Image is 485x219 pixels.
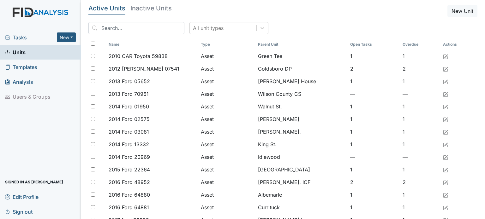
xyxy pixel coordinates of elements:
th: Toggle SortBy [106,39,198,50]
td: 1 [348,163,400,176]
span: 2010 CAR Toyota 59838 [109,52,168,60]
span: Signed in as [PERSON_NAME] [5,177,63,187]
td: 1 [348,125,400,138]
td: 1 [400,125,440,138]
td: — [400,88,440,100]
td: 1 [348,201,400,214]
a: Edit [443,178,448,186]
span: 2014 Ford 03081 [109,128,149,135]
span: Units [5,47,26,57]
a: Edit [443,78,448,85]
td: Green Tee [255,50,348,62]
th: Toggle SortBy [400,39,440,50]
td: [PERSON_NAME]. ICF [255,176,348,188]
span: Analysis [5,77,33,87]
th: Toggle SortBy [348,39,400,50]
span: 2014 Ford 20969 [109,153,150,161]
td: Asset [198,201,255,214]
td: Asset [198,138,255,151]
td: 1 [348,113,400,125]
td: 1 [348,50,400,62]
span: 2014 Ford 13332 [109,141,149,148]
td: [GEOGRAPHIC_DATA] [255,163,348,176]
td: Asset [198,125,255,138]
td: 1 [348,138,400,151]
td: [PERSON_NAME]. [255,125,348,138]
a: Edit [443,65,448,72]
a: Edit [443,204,448,211]
a: Tasks [5,34,57,41]
span: 2014 Ford 01950 [109,103,149,110]
a: Edit [443,128,448,135]
td: Walnut St. [255,100,348,113]
th: Actions [440,39,472,50]
td: Asset [198,188,255,201]
td: 1 [400,163,440,176]
td: Asset [198,176,255,188]
td: Asset [198,163,255,176]
span: 2013 Ford 70961 [109,90,149,98]
td: Wilson County CS [255,88,348,100]
input: Toggle All Rows Selected [91,42,95,46]
span: 2014 Ford 02575 [109,115,150,123]
td: 2 [348,176,400,188]
span: 2016 Ford 64881 [109,204,149,211]
td: King St. [255,138,348,151]
a: Edit [443,52,448,60]
td: Goldsboro DP [255,62,348,75]
td: — [348,151,400,163]
td: [PERSON_NAME] [255,113,348,125]
td: Asset [198,75,255,88]
th: Toggle SortBy [198,39,255,50]
td: 2 [400,176,440,188]
td: Asset [198,88,255,100]
td: Asset [198,113,255,125]
td: Albemarle [255,188,348,201]
span: 2016 Ford 48952 [109,178,150,186]
td: 1 [400,100,440,113]
td: 1 [348,75,400,88]
td: 2 [400,62,440,75]
input: Search... [88,22,184,34]
a: Edit [443,103,448,110]
td: — [348,88,400,100]
h5: Active Units [88,5,125,11]
span: Sign out [5,207,33,216]
button: New Unit [447,5,477,17]
td: Idlewood [255,151,348,163]
td: 1 [400,113,440,125]
td: Asset [198,100,255,113]
span: 2012 [PERSON_NAME] 07541 [109,65,179,72]
span: Templates [5,62,37,72]
td: Asset [198,62,255,75]
span: 2016 Ford 64880 [109,191,150,199]
a: Edit [443,90,448,98]
th: Toggle SortBy [255,39,348,50]
a: Edit [443,141,448,148]
div: All unit types [193,24,224,32]
td: 1 [400,188,440,201]
td: [PERSON_NAME] House [255,75,348,88]
span: Edit Profile [5,192,39,202]
td: 1 [348,188,400,201]
td: Asset [198,50,255,62]
span: 2013 Ford 05652 [109,78,150,85]
h5: Inactive Units [130,5,172,11]
td: — [400,151,440,163]
td: 1 [400,138,440,151]
td: 1 [400,201,440,214]
a: Edit [443,191,448,199]
td: Currituck [255,201,348,214]
a: Edit [443,166,448,173]
a: Edit [443,115,448,123]
td: 1 [348,100,400,113]
button: New [57,32,76,42]
td: Asset [198,151,255,163]
td: 2 [348,62,400,75]
span: 2015 Ford 22364 [109,166,150,173]
td: 1 [400,75,440,88]
td: 1 [400,50,440,62]
a: Edit [443,153,448,161]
